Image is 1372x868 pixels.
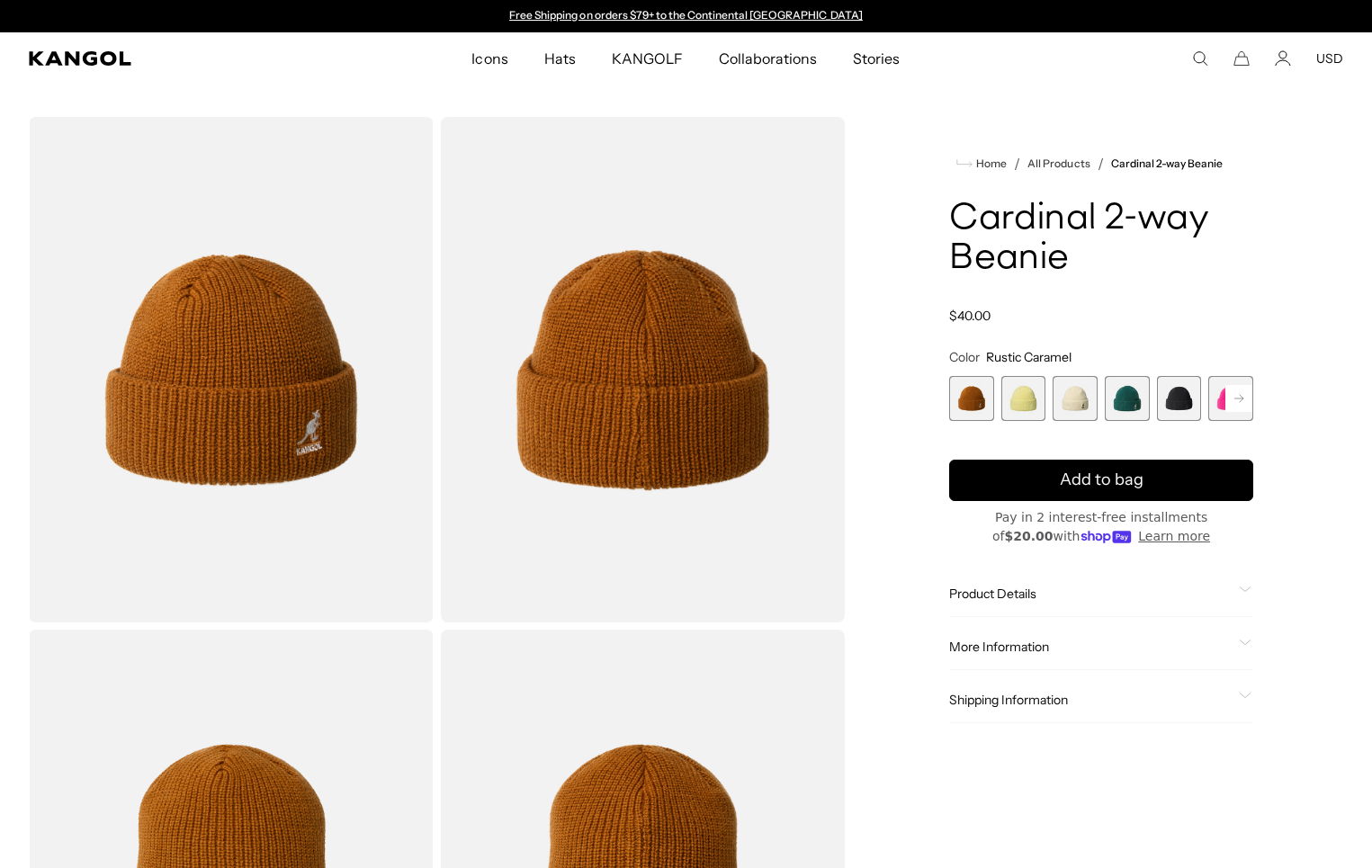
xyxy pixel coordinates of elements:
[1007,153,1020,174] li: /
[1192,50,1208,67] summary: Search here
[949,460,1253,501] button: Add to bag
[1001,376,1046,421] label: Butter Chiffon
[1111,157,1224,170] a: Cardinal 2-way Beanie
[956,156,1007,172] a: Home
[1090,153,1104,174] li: /
[501,9,872,23] div: Announcement
[1157,376,1202,421] div: 5 of 14
[509,8,863,22] a: Free Shipping on orders $79+ to the Continental [GEOGRAPHIC_DATA]
[29,51,312,66] a: Kangol
[853,32,900,85] span: Stories
[949,376,994,421] div: 1 of 14
[1316,50,1343,67] button: USD
[501,9,872,23] slideshow-component: Announcement bar
[1275,50,1291,67] a: Account
[949,200,1253,279] h1: Cardinal 2-way Beanie
[949,639,1232,655] span: More Information
[949,308,991,324] span: $40.00
[1060,468,1143,492] span: Add to bag
[453,32,525,85] a: Icons
[949,586,1232,602] span: Product Details
[986,349,1072,365] span: Rustic Caramel
[1208,376,1253,421] div: 6 of 14
[526,32,594,85] a: Hats
[594,32,701,85] a: KANGOLF
[949,153,1253,174] nav: breadcrumbs
[835,32,918,85] a: Stories
[719,32,817,85] span: Collaborations
[949,376,994,421] label: Rustic Caramel
[29,117,434,622] img: color-rustic-caramel
[612,32,683,85] span: KANGOLF
[701,32,835,85] a: Collaborations
[949,692,1232,708] span: Shipping Information
[1053,376,1098,421] label: Natural
[949,349,980,365] span: Color
[973,157,1007,170] span: Home
[1157,376,1202,421] label: Black
[1208,376,1253,421] label: Electric Pink
[501,9,872,23] div: 1 of 2
[1001,376,1046,421] div: 2 of 14
[1105,376,1150,421] label: Pine
[544,32,576,85] span: Hats
[471,32,507,85] span: Icons
[1027,157,1090,170] a: All Products
[1105,376,1150,421] div: 4 of 14
[441,117,846,622] img: color-rustic-caramel
[1053,376,1098,421] div: 3 of 14
[1233,50,1250,67] button: Cart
